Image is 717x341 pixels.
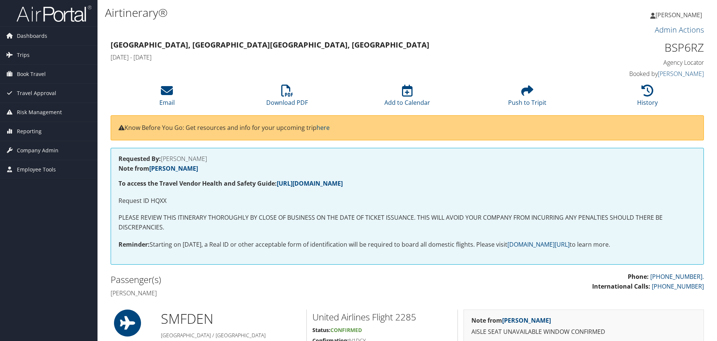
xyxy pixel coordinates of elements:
a: [PERSON_NAME] [149,164,198,173]
h4: [PERSON_NAME] [111,289,402,297]
h5: [GEOGRAPHIC_DATA] / [GEOGRAPHIC_DATA] [161,332,301,339]
strong: [GEOGRAPHIC_DATA], [GEOGRAPHIC_DATA] [GEOGRAPHIC_DATA], [GEOGRAPHIC_DATA] [111,40,429,50]
h4: Agency Locator [564,58,704,67]
span: [PERSON_NAME] [655,11,702,19]
span: Risk Management [17,103,62,122]
h4: [PERSON_NAME] [118,156,696,162]
a: Download PDF [266,89,308,107]
p: AISLE SEAT UNAVAILABLE WINDOW CONFIRMED [471,327,696,337]
h2: United Airlines Flight 2285 [312,311,452,323]
a: Admin Actions [655,25,704,35]
h4: [DATE] - [DATE] [111,53,553,61]
a: [DOMAIN_NAME][URL] [507,240,570,249]
a: [URL][DOMAIN_NAME] [277,179,343,188]
strong: Reminder: [118,240,150,249]
strong: To access the Travel Vendor Health and Safety Guide: [118,179,343,188]
a: Email [159,89,175,107]
h1: BSP6RZ [564,40,704,55]
span: Confirmed [330,326,362,334]
a: [PERSON_NAME] [650,4,709,26]
h1: Airtinerary® [105,5,508,21]
span: Company Admin [17,141,58,160]
a: [PERSON_NAME] [658,70,704,78]
p: Request ID HQXX [118,196,696,206]
span: Book Travel [17,65,46,83]
h4: Booked by [564,70,704,78]
a: [PHONE_NUMBER] [652,282,704,290]
img: airportal-logo.png [16,5,91,22]
span: Employee Tools [17,160,56,179]
p: Know Before You Go: Get resources and info for your upcoming trip [118,123,696,133]
strong: Note from [471,316,551,325]
a: [PERSON_NAME] [502,316,551,325]
strong: Phone: [628,273,649,281]
strong: Status: [312,326,330,334]
a: here [316,124,330,132]
a: History [637,89,658,107]
h2: Passenger(s) [111,273,402,286]
strong: Requested By: [118,155,161,163]
strong: Note from [118,164,198,173]
strong: International Calls: [592,282,650,290]
h1: SMF DEN [161,310,301,328]
a: Push to Tripit [508,89,546,107]
a: [PHONE_NUMBER]. [650,273,704,281]
p: PLEASE REVIEW THIS ITINERARY THOROUGHLY BY CLOSE OF BUSINESS ON THE DATE OF TICKET ISSUANCE. THIS... [118,213,696,232]
span: Trips [17,46,30,64]
span: Dashboards [17,27,47,45]
span: Travel Approval [17,84,56,103]
a: Add to Calendar [384,89,430,107]
span: Reporting [17,122,42,141]
p: Starting on [DATE], a Real ID or other acceptable form of identification will be required to boar... [118,240,696,250]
